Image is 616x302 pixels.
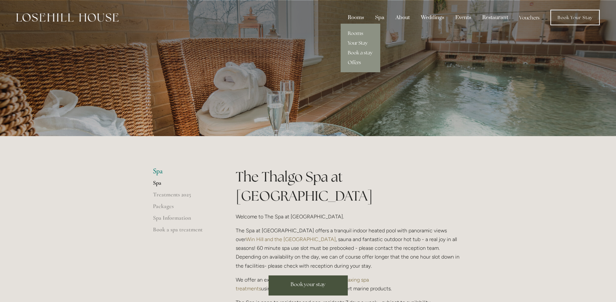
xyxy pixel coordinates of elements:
a: Vouchers [514,11,545,24]
a: Rooms [341,29,380,38]
p: The Spa at [GEOGRAPHIC_DATA] offers a tranquil indoor heated pool with panoramic views over , sau... [236,226,463,270]
a: Spa Information [153,214,215,226]
div: Spa [370,11,389,24]
div: Restaurant [477,11,513,24]
a: Book your stay [269,275,348,296]
div: Weddings [416,11,449,24]
div: About [391,11,415,24]
a: Treatments 2025 [153,191,215,203]
a: Win Hill and the [GEOGRAPHIC_DATA] [246,236,336,242]
h1: The Thalgo Spa at [GEOGRAPHIC_DATA] [236,167,463,205]
img: Losehill House [16,13,119,22]
div: Rooms [343,11,369,24]
a: Offers [341,58,380,67]
p: Welcome to The Spa at [GEOGRAPHIC_DATA]. [236,212,463,221]
a: Your Stay [341,38,380,48]
a: Book Your Stay [550,10,600,25]
a: Spa [153,179,215,191]
a: Book a spa treatment [153,226,215,238]
li: Spa [153,167,215,176]
div: Events [450,11,476,24]
a: Packages [153,203,215,214]
span: Book your stay [291,281,325,288]
a: Book a stay [341,48,380,58]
